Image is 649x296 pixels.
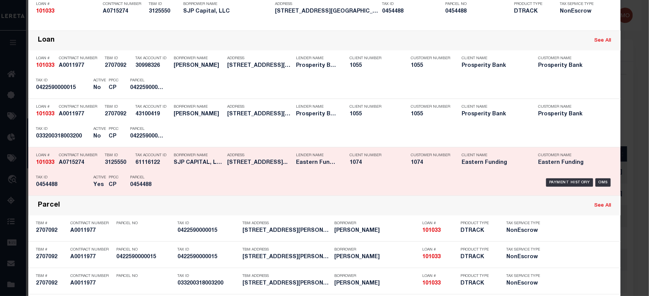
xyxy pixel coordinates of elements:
[36,85,89,91] h5: 0422590000015
[59,105,101,109] p: Contract Number
[411,160,449,166] h5: 1074
[538,105,603,109] p: Customer Name
[506,280,541,287] h5: NonEscrow
[422,247,457,252] p: Loan #
[227,56,292,61] p: Address
[177,280,239,287] h5: 033200318003200
[36,175,89,180] p: Tax ID
[103,2,145,6] p: Contract Number
[135,153,170,158] p: Tax Account ID
[177,247,239,252] p: Tax ID
[130,78,164,83] p: Parcel
[36,112,54,117] strong: 101033
[506,247,541,252] p: Tax Service Type
[538,153,603,158] p: Customer Name
[93,78,106,83] p: Active
[514,8,548,15] h5: DTRACK
[149,2,179,6] p: TBM ID
[560,8,598,15] h5: NonEscrow
[36,105,55,109] p: Loan #
[422,254,441,260] strong: 101033
[174,153,223,158] p: Borrower Name
[36,56,55,61] p: Loan #
[242,221,330,226] p: TBM Address
[296,105,338,109] p: Lender Name
[227,153,292,158] p: Address
[334,280,418,287] h5: STEPHANIE W GILLEY
[36,160,54,165] strong: 101033
[93,127,106,131] p: Active
[334,221,418,226] p: Borrower
[36,280,67,287] h5: 2707092
[36,63,54,68] strong: 101033
[105,153,132,158] p: TBM ID
[174,105,223,109] p: Borrower Name
[350,56,399,61] p: Client Number
[130,127,164,131] p: Parcel
[174,160,223,166] h5: SJP CAPITAL, LLC
[109,133,119,140] h5: CP
[538,56,603,61] p: Customer Name
[411,105,450,109] p: Customer Number
[422,280,457,287] h5: 101033
[36,2,99,6] p: Loan #
[93,175,106,180] p: Active
[130,85,164,91] h5: 0422590000015
[242,254,330,260] h5: 25308 ZUBE RD HOCKLEY TX 77447
[93,133,105,140] h5: No
[462,56,527,61] p: Client Name
[105,111,132,118] h5: 2707092
[242,280,330,287] h5: 25308 ZUBE RD HOCKLEY TX 77447
[116,274,174,278] p: Parcel No
[460,274,495,278] p: Product Type
[36,160,55,166] h5: 101033
[177,228,239,234] h5: 0422590000015
[546,178,593,187] div: Payment History
[275,2,378,6] p: Address
[560,2,598,6] p: Tax Service Type
[135,105,170,109] p: Tax Account ID
[422,274,457,278] p: Loan #
[460,221,495,226] p: Product Type
[135,63,170,69] h5: 30998326
[130,175,164,180] p: Parcel
[135,56,170,61] p: Tax Account ID
[177,274,239,278] p: Tax ID
[36,111,55,118] h5: 101033
[105,160,132,166] h5: 3125550
[36,63,55,69] h5: 101033
[70,221,112,226] p: Contract Number
[177,221,239,226] p: Tax ID
[130,133,164,140] h5: 0422590000015
[334,254,418,260] h5: STEPHANIE W GILLEY
[116,247,174,252] p: Parcel No
[296,153,338,158] p: Lender Name
[174,111,223,118] h5: STEPHANIE GILLEY
[105,105,132,109] p: TBM ID
[36,9,54,14] strong: 101033
[36,127,89,131] p: Tax ID
[109,175,119,180] p: PPCC
[506,274,541,278] p: Tax Service Type
[70,254,112,260] h5: A0011977
[227,105,292,109] p: Address
[594,38,611,43] a: See All
[296,111,338,118] h5: Prosperity Bank
[109,78,119,83] p: PPCC
[445,2,510,6] p: Parcel No
[36,254,67,260] h5: 2707092
[462,111,527,118] h5: Prosperity Bank
[242,274,330,278] p: TBM Address
[135,111,170,118] h5: 43100419
[109,85,119,91] h5: CP
[350,111,399,118] h5: 1055
[183,2,271,6] p: Borrower Name
[334,228,418,234] h5: STEPHANIE W GILLEY
[130,182,164,188] h5: 0454488
[36,247,67,252] p: TBM #
[460,228,495,234] h5: DTRACK
[296,160,338,166] h5: Eastern Funding
[38,36,55,45] div: Loan
[59,63,101,69] h5: A0011977
[93,85,105,91] h5: No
